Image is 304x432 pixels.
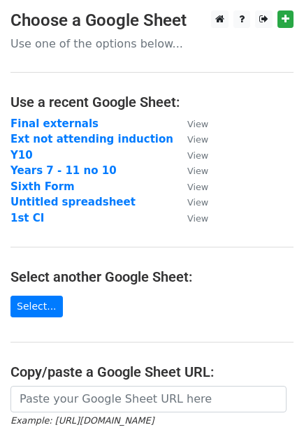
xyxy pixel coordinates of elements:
[10,10,294,31] h3: Choose a Google Sheet
[10,149,33,161] a: Y10
[173,212,208,224] a: View
[173,164,208,177] a: View
[187,213,208,224] small: View
[10,180,75,193] a: Sixth Form
[187,119,208,129] small: View
[187,166,208,176] small: View
[187,150,208,161] small: View
[10,415,154,426] small: Example: [URL][DOMAIN_NAME]
[173,196,208,208] a: View
[10,296,63,317] a: Select...
[10,212,44,224] a: 1st CI
[10,117,99,130] a: Final externals
[173,180,208,193] a: View
[10,363,294,380] h4: Copy/paste a Google Sheet URL:
[10,133,173,145] a: Ext not attending induction
[173,149,208,161] a: View
[173,117,208,130] a: View
[10,386,287,412] input: Paste your Google Sheet URL here
[187,182,208,192] small: View
[10,268,294,285] h4: Select another Google Sheet:
[10,164,117,177] a: Years 7 - 11 no 10
[10,36,294,51] p: Use one of the options below...
[173,133,208,145] a: View
[187,134,208,145] small: View
[187,197,208,208] small: View
[10,94,294,110] h4: Use a recent Google Sheet:
[10,196,136,208] a: Untitled spreadsheet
